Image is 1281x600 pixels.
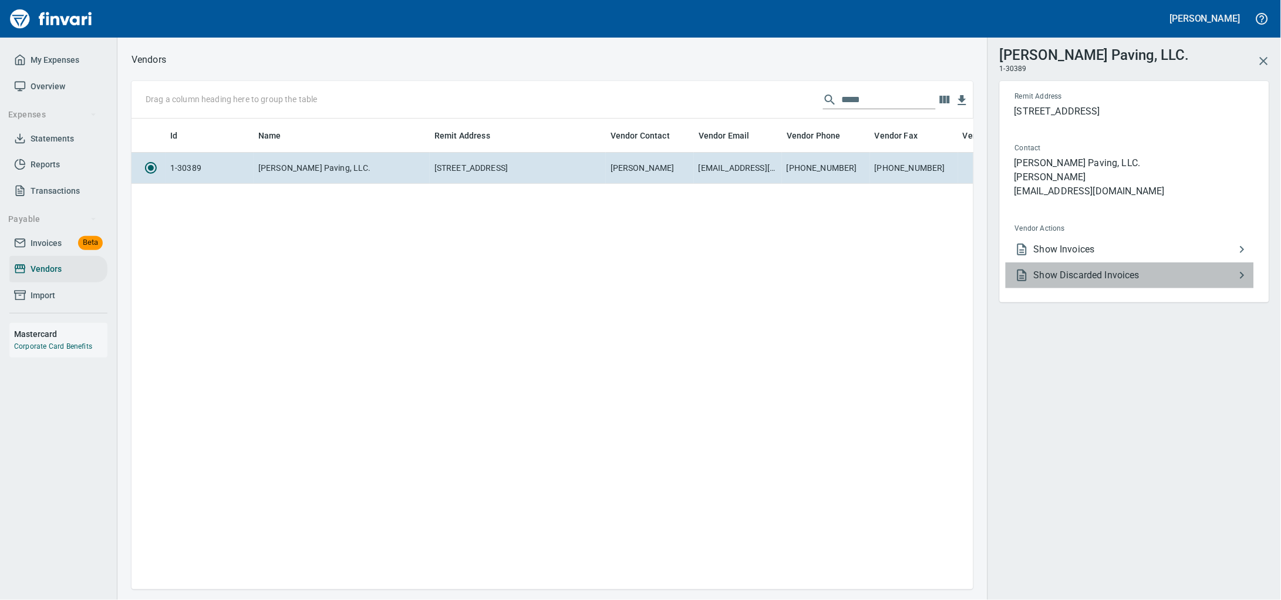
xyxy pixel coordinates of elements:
[1014,105,1254,119] p: [STREET_ADDRESS]
[9,47,107,73] a: My Expenses
[9,282,107,309] a: Import
[31,288,55,303] span: Import
[787,129,856,143] span: Vendor Phone
[132,53,166,67] p: Vendors
[31,157,60,172] span: Reports
[1015,91,1157,103] span: Remit Address
[9,126,107,152] a: Statements
[936,91,953,109] button: Choose columns to display
[1014,184,1254,198] p: [EMAIL_ADDRESS][DOMAIN_NAME]
[31,132,74,146] span: Statements
[1034,242,1235,257] span: Show Invoices
[875,129,933,143] span: Vendor Fax
[611,129,670,143] span: Vendor Contact
[14,328,107,341] h6: Mastercard
[258,129,281,143] span: Name
[963,129,1008,143] span: Vendor URL
[9,178,107,204] a: Transactions
[430,153,606,184] td: [STREET_ADDRESS]
[31,53,79,68] span: My Expenses
[953,92,971,109] button: Download table
[146,93,318,105] p: Drag a column heading here to group the table
[434,129,490,143] span: Remit Address
[258,129,296,143] span: Name
[606,153,694,184] td: [PERSON_NAME]
[9,230,107,257] a: InvoicesBeta
[78,236,103,250] span: Beta
[4,208,102,230] button: Payable
[166,153,254,184] td: 1-30389
[14,342,92,350] a: Corporate Card Benefits
[1167,9,1243,28] button: [PERSON_NAME]
[963,129,1023,143] span: Vendor URL
[9,256,107,282] a: Vendors
[782,153,870,184] td: [PHONE_NUMBER]
[4,104,102,126] button: Expenses
[870,153,958,184] td: [PHONE_NUMBER]
[31,262,62,277] span: Vendors
[1034,268,1235,282] span: Show Discarded Invoices
[170,129,193,143] span: Id
[434,129,505,143] span: Remit Address
[1250,47,1278,75] button: Close Vendor
[1000,44,1189,63] h3: [PERSON_NAME] Paving, LLC.
[699,129,750,143] span: Vendor Email
[170,129,177,143] span: Id
[254,153,430,184] td: [PERSON_NAME] Paving, LLC.
[875,129,918,143] span: Vendor Fax
[8,107,97,122] span: Expenses
[694,153,782,184] td: [EMAIL_ADDRESS][DOMAIN_NAME]
[787,129,841,143] span: Vendor Phone
[9,73,107,100] a: Overview
[9,151,107,178] a: Reports
[8,212,97,227] span: Payable
[132,53,166,67] nav: breadcrumb
[611,129,685,143] span: Vendor Contact
[7,5,95,33] img: Finvari
[31,79,65,94] span: Overview
[1015,223,1158,235] span: Vendor Actions
[31,184,80,198] span: Transactions
[699,129,765,143] span: Vendor Email
[31,236,62,251] span: Invoices
[1014,156,1254,170] p: [PERSON_NAME] Paving, LLC.
[1014,170,1254,184] p: [PERSON_NAME]
[1170,12,1240,25] h5: [PERSON_NAME]
[1015,143,1147,154] span: Contact
[1000,63,1027,75] span: 1-30389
